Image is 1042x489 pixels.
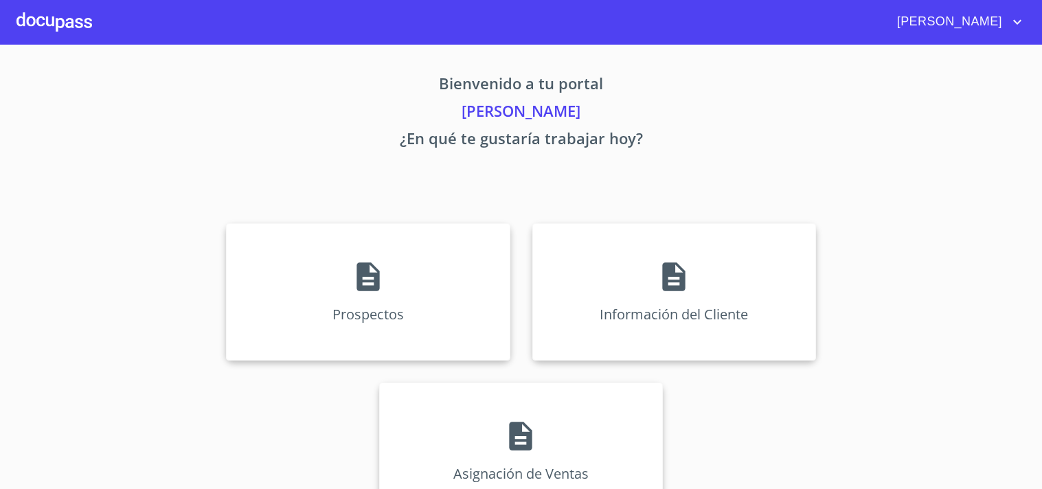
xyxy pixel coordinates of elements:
[453,464,589,483] p: Asignación de Ventas
[98,127,944,155] p: ¿En qué te gustaría trabajar hoy?
[98,72,944,100] p: Bienvenido a tu portal
[600,305,748,323] p: Información del Cliente
[332,305,404,323] p: Prospectos
[98,100,944,127] p: [PERSON_NAME]
[887,11,1026,33] button: account of current user
[887,11,1009,33] span: [PERSON_NAME]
